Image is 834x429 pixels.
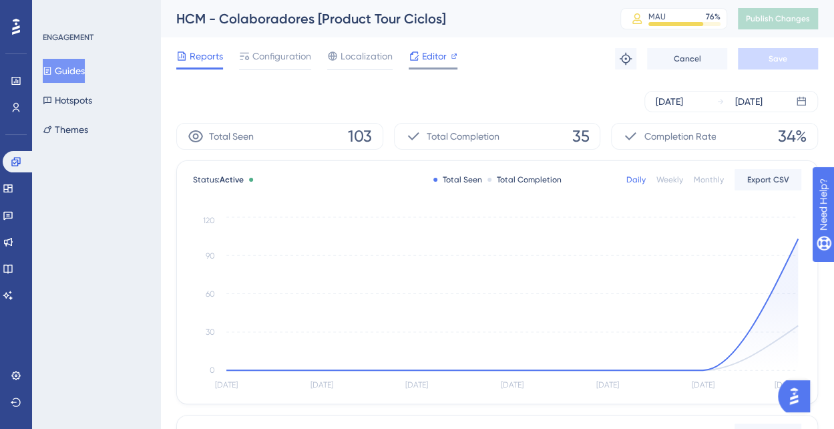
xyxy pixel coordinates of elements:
span: Export CSV [747,174,789,185]
tspan: [DATE] [501,380,524,390]
span: 103 [348,126,372,147]
div: 76 % [706,11,720,22]
button: Hotspots [43,88,92,112]
div: Monthly [694,174,724,185]
span: 35 [572,126,589,147]
div: Daily [626,174,646,185]
div: HCM - Colaboradores [Product Tour Ciclos] [176,9,587,28]
div: Total Completion [487,174,562,185]
tspan: 0 [210,366,215,375]
button: Publish Changes [738,8,818,29]
span: Reports [190,48,223,64]
div: [DATE] [656,94,683,110]
tspan: [DATE] [691,380,714,390]
button: Guides [43,59,85,83]
div: [DATE] [735,94,763,110]
div: Weekly [656,174,683,185]
span: Total Completion [427,128,499,144]
span: 34% [778,126,807,147]
tspan: 30 [206,327,215,337]
span: Save [769,53,787,64]
tspan: [DATE] [405,380,428,390]
button: Save [738,48,818,69]
iframe: UserGuiding AI Assistant Launcher [778,376,818,416]
button: Export CSV [735,169,801,190]
span: Localization [341,48,393,64]
span: Status: [193,174,244,185]
span: Cancel [674,53,701,64]
span: Editor [422,48,447,64]
div: Total Seen [433,174,482,185]
tspan: [DATE] [310,380,333,390]
span: Active [220,175,244,184]
tspan: [DATE] [774,380,797,390]
span: Need Help? [31,3,83,19]
tspan: 120 [203,216,215,225]
tspan: [DATE] [596,380,619,390]
button: Cancel [647,48,727,69]
tspan: 90 [206,251,215,261]
div: ENGAGEMENT [43,32,93,43]
span: Configuration [252,48,311,64]
div: MAU [648,11,666,22]
span: Completion Rate [644,128,716,144]
tspan: [DATE] [215,380,238,390]
button: Themes [43,118,88,142]
span: Total Seen [209,128,254,144]
tspan: 60 [206,289,215,299]
span: Publish Changes [746,13,810,24]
